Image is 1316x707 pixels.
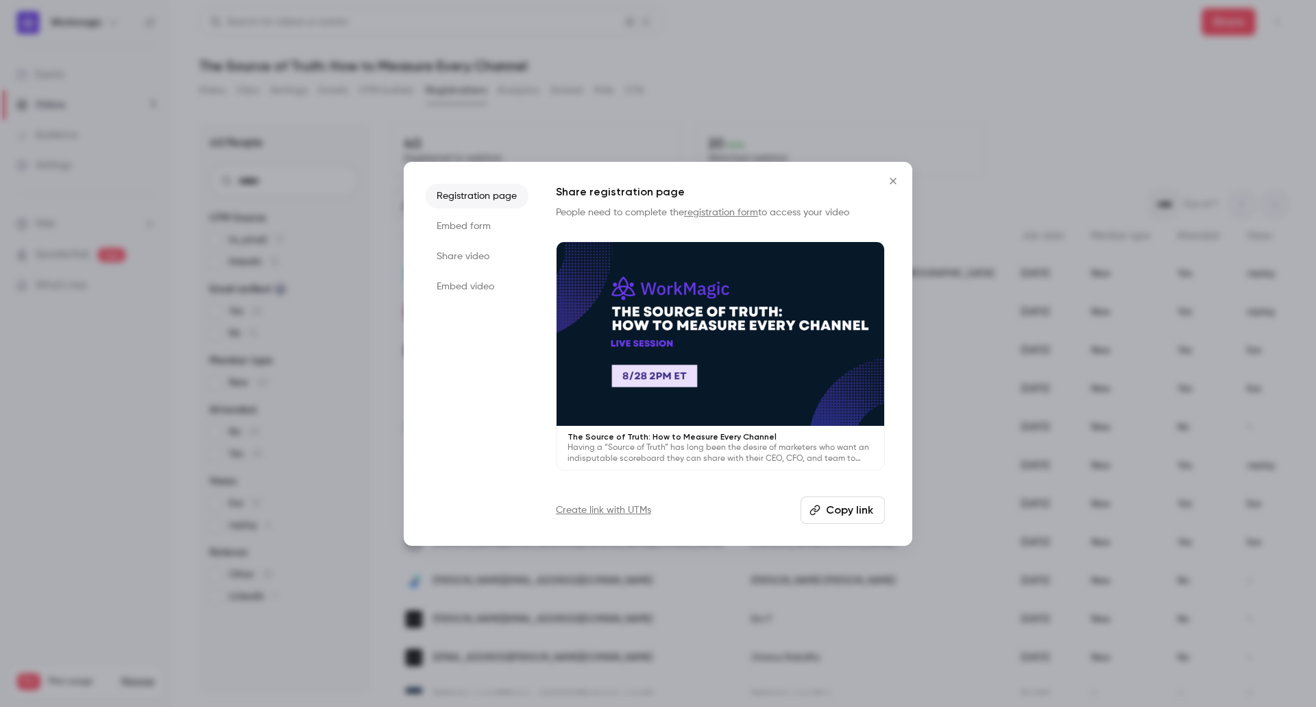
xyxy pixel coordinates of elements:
[426,184,528,208] li: Registration page
[556,503,651,517] a: Create link with UTMs
[426,274,528,299] li: Embed video
[556,206,885,219] p: People need to complete the to access your video
[801,496,885,524] button: Copy link
[568,431,873,442] p: The Source of Truth: How to Measure Every Channel
[684,208,758,217] a: registration form
[426,214,528,239] li: Embed form
[556,184,885,200] h1: Share registration page
[426,244,528,269] li: Share video
[556,241,885,471] a: The Source of Truth: How to Measure Every ChannelHaving a “Source of Truth” has long been the des...
[879,167,907,195] button: Close
[568,442,873,464] p: Having a “Source of Truth” has long been the desire of marketers who want an indisputable scorebo...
